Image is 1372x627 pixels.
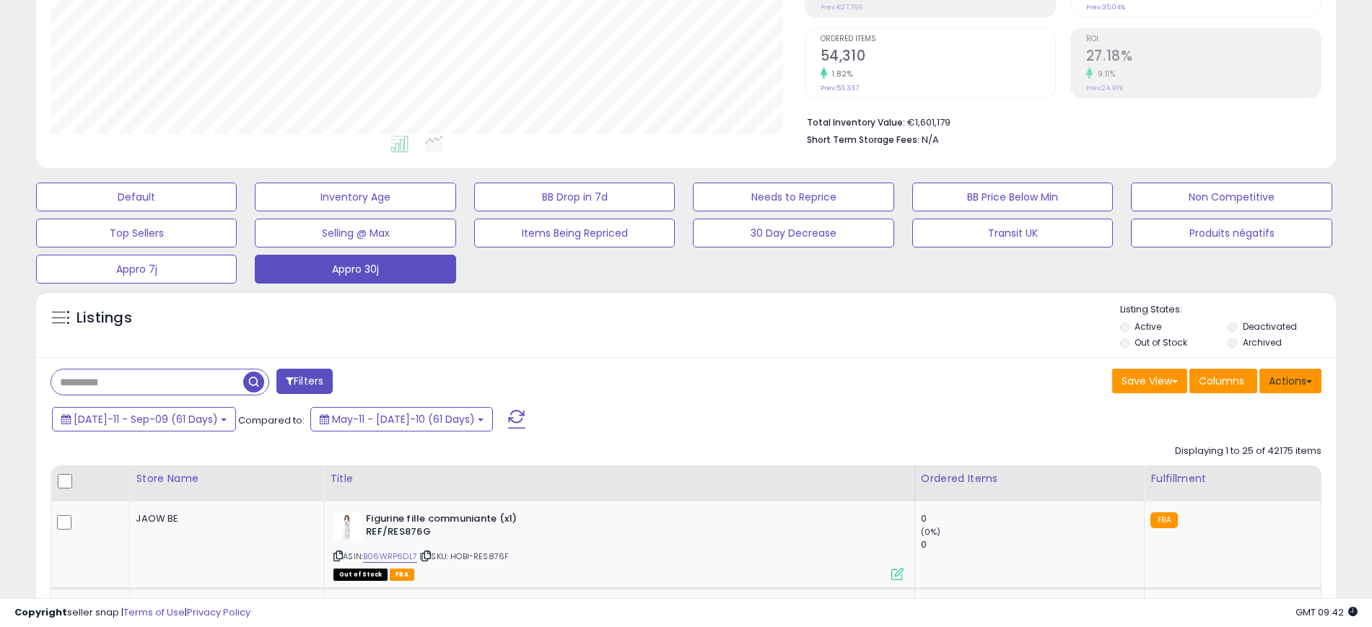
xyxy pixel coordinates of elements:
div: Title [330,471,909,486]
button: Columns [1189,369,1257,393]
button: May-11 - [DATE]-10 (61 Days) [310,407,493,431]
p: Listing States: [1120,303,1336,317]
span: | SKU: HOBI-RES876F [419,551,509,562]
span: 2025-09-10 09:42 GMT [1295,605,1358,619]
button: Items Being Repriced [474,219,675,247]
small: 9.11% [1093,69,1116,79]
b: Short Term Storage Fees: [807,133,919,146]
h2: 54,310 [821,48,1055,67]
button: Transit UK [912,219,1113,247]
span: FBA [390,569,414,581]
label: Deactivated [1243,320,1297,333]
div: seller snap | | [14,606,250,620]
button: Needs to Reprice [693,183,893,211]
a: B06WRP6DL7 [363,551,417,563]
div: Fulfillment [1150,471,1315,486]
button: Filters [276,369,333,394]
label: Archived [1243,336,1282,348]
button: Non Competitive [1131,183,1332,211]
small: (0%) [921,526,941,538]
b: Total Inventory Value: [807,116,905,128]
button: Produits négatifs [1131,219,1332,247]
button: 30 Day Decrease [693,219,893,247]
button: Default [36,183,237,211]
li: €1,601,179 [807,113,1311,130]
label: Active [1135,320,1161,333]
div: ASIN: [333,512,904,579]
span: Compared to: [238,413,305,427]
div: 0 [921,512,1145,525]
button: Actions [1259,369,1321,393]
div: JAOW BE [136,512,313,525]
label: Out of Stock [1135,336,1187,348]
small: Prev: 24.91% [1086,84,1123,92]
button: Selling @ Max [255,219,455,247]
small: Prev: 35.04% [1086,3,1125,12]
span: Columns [1199,374,1244,388]
button: Top Sellers [36,219,237,247]
button: Appro 7j [36,255,237,284]
button: Inventory Age [255,183,455,211]
small: 1.82% [827,69,853,79]
span: [DATE]-11 - Sep-09 (61 Days) [74,412,218,426]
div: 0 [921,538,1145,551]
a: Privacy Policy [187,605,250,619]
span: Ordered Items [821,35,1055,43]
h5: Listings [77,308,132,328]
button: BB Drop in 7d [474,183,675,211]
button: Appro 30j [255,255,455,284]
small: FBA [1150,512,1177,528]
small: Prev: €27,766 [821,3,862,12]
small: Prev: 53,337 [821,84,859,92]
span: All listings that are currently out of stock and unavailable for purchase on Amazon [333,569,388,581]
div: Ordered Items [921,471,1139,486]
span: N/A [922,133,939,146]
b: Figurine fille communiante (x1) REF/RES876G [366,512,541,543]
a: Terms of Use [123,605,185,619]
span: ROI [1086,35,1321,43]
h2: 27.18% [1086,48,1321,67]
img: 21O8EVkQRjL._SL40_.jpg [333,512,362,541]
div: Displaying 1 to 25 of 42175 items [1175,444,1321,458]
button: [DATE]-11 - Sep-09 (61 Days) [52,407,236,431]
button: BB Price Below Min [912,183,1113,211]
span: May-11 - [DATE]-10 (61 Days) [332,412,475,426]
div: Store Name [136,471,318,486]
strong: Copyright [14,605,67,619]
button: Save View [1112,369,1187,393]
